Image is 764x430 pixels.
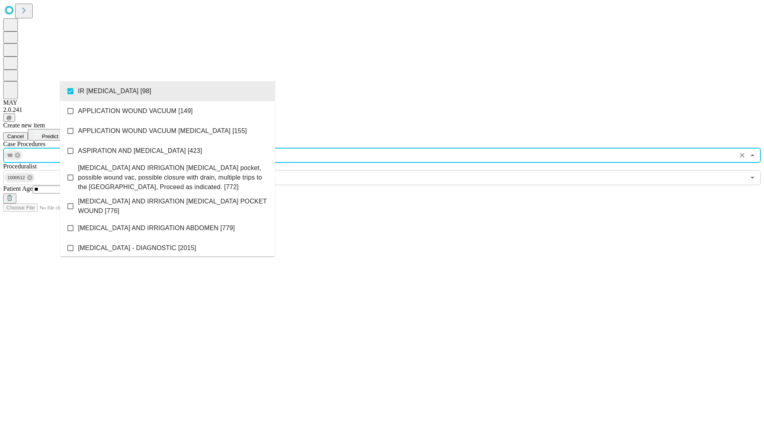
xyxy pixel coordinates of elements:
[4,151,16,160] span: 98
[3,122,45,129] span: Create new item
[78,126,247,136] span: APPLICATION WOUND VACUUM [MEDICAL_DATA] [155]
[3,185,33,192] span: Patient Age
[78,223,235,233] span: [MEDICAL_DATA] AND IRRIGATION ABDOMEN [779]
[6,115,12,121] span: @
[78,106,193,116] span: APPLICATION WOUND VACUUM [149]
[28,129,64,141] button: Predict
[747,172,758,183] button: Open
[3,106,761,113] div: 2.0.241
[4,150,22,160] div: 98
[3,163,37,170] span: Proceduralist
[737,150,748,161] button: Clear
[78,163,269,192] span: [MEDICAL_DATA] AND IRRIGATION [MEDICAL_DATA] pocket, possible wound vac, possible closure with dr...
[78,197,269,216] span: [MEDICAL_DATA] AND IRRIGATION [MEDICAL_DATA] POCKET WOUND [776]
[3,141,45,147] span: Scheduled Procedure
[4,173,28,182] span: 1000512
[78,146,202,156] span: ASPIRATION AND [MEDICAL_DATA] [423]
[78,86,151,96] span: IR [MEDICAL_DATA] [98]
[7,133,24,139] span: Cancel
[3,132,28,141] button: Cancel
[3,99,761,106] div: MAY
[747,150,758,161] button: Close
[42,133,58,139] span: Predict
[4,173,35,182] div: 1000512
[3,113,15,122] button: @
[78,243,196,253] span: [MEDICAL_DATA] - DIAGNOSTIC [2015]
